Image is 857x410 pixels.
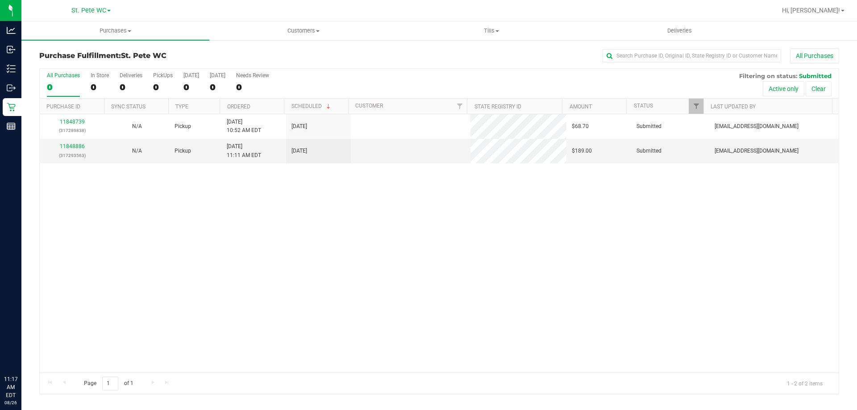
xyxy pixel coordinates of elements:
[715,122,799,131] span: [EMAIL_ADDRESS][DOMAIN_NAME]
[209,21,397,40] a: Customers
[227,104,250,110] a: Ordered
[210,82,225,92] div: 0
[91,72,109,79] div: In Store
[291,147,307,155] span: [DATE]
[183,82,199,92] div: 0
[780,377,830,390] span: 1 - 2 of 2 items
[603,49,781,62] input: Search Purchase ID, Original ID, State Registry ID or Customer Name...
[120,82,142,92] div: 0
[586,21,774,40] a: Deliveries
[132,123,142,129] span: Not Applicable
[7,103,16,112] inline-svg: Retail
[806,81,832,96] button: Clear
[39,52,306,60] h3: Purchase Fulfillment:
[7,26,16,35] inline-svg: Analytics
[71,7,106,14] span: St. Pete WC
[120,72,142,79] div: Deliveries
[153,72,173,79] div: PickUps
[689,99,703,114] a: Filter
[739,72,797,79] span: Filtering on status:
[7,45,16,54] inline-svg: Inbound
[790,48,839,63] button: All Purchases
[76,377,141,390] span: Page of 1
[227,118,261,135] span: [DATE] 10:52 AM EDT
[4,375,17,399] p: 11:17 AM EDT
[60,119,85,125] a: 11848739
[210,72,225,79] div: [DATE]
[21,21,209,40] a: Purchases
[111,104,146,110] a: Sync Status
[570,104,592,110] a: Amount
[175,147,191,155] span: Pickup
[102,377,118,390] input: 1
[355,103,383,109] a: Customer
[153,82,173,92] div: 0
[398,27,585,35] span: Tills
[291,122,307,131] span: [DATE]
[210,27,397,35] span: Customers
[175,122,191,131] span: Pickup
[236,82,269,92] div: 0
[9,339,36,365] iframe: Resource center
[763,81,804,96] button: Active only
[46,104,80,110] a: Purchase ID
[634,103,653,109] a: Status
[60,143,85,149] a: 11848886
[799,72,832,79] span: Submitted
[655,27,704,35] span: Deliveries
[474,104,521,110] a: State Registry ID
[236,72,269,79] div: Needs Review
[711,104,756,110] a: Last Updated By
[397,21,585,40] a: Tills
[47,82,80,92] div: 0
[7,83,16,92] inline-svg: Outbound
[452,99,467,114] a: Filter
[715,147,799,155] span: [EMAIL_ADDRESS][DOMAIN_NAME]
[45,126,99,135] p: (317289838)
[572,147,592,155] span: $189.00
[7,122,16,131] inline-svg: Reports
[132,147,142,155] button: N/A
[4,399,17,406] p: 08/26
[7,64,16,73] inline-svg: Inventory
[121,51,166,60] span: St. Pete WC
[637,147,661,155] span: Submitted
[782,7,840,14] span: Hi, [PERSON_NAME]!
[91,82,109,92] div: 0
[291,103,332,109] a: Scheduled
[183,72,199,79] div: [DATE]
[227,142,261,159] span: [DATE] 11:11 AM EDT
[572,122,589,131] span: $68.70
[175,104,188,110] a: Type
[21,27,209,35] span: Purchases
[132,122,142,131] button: N/A
[637,122,661,131] span: Submitted
[132,148,142,154] span: Not Applicable
[45,151,99,160] p: (317293563)
[47,72,80,79] div: All Purchases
